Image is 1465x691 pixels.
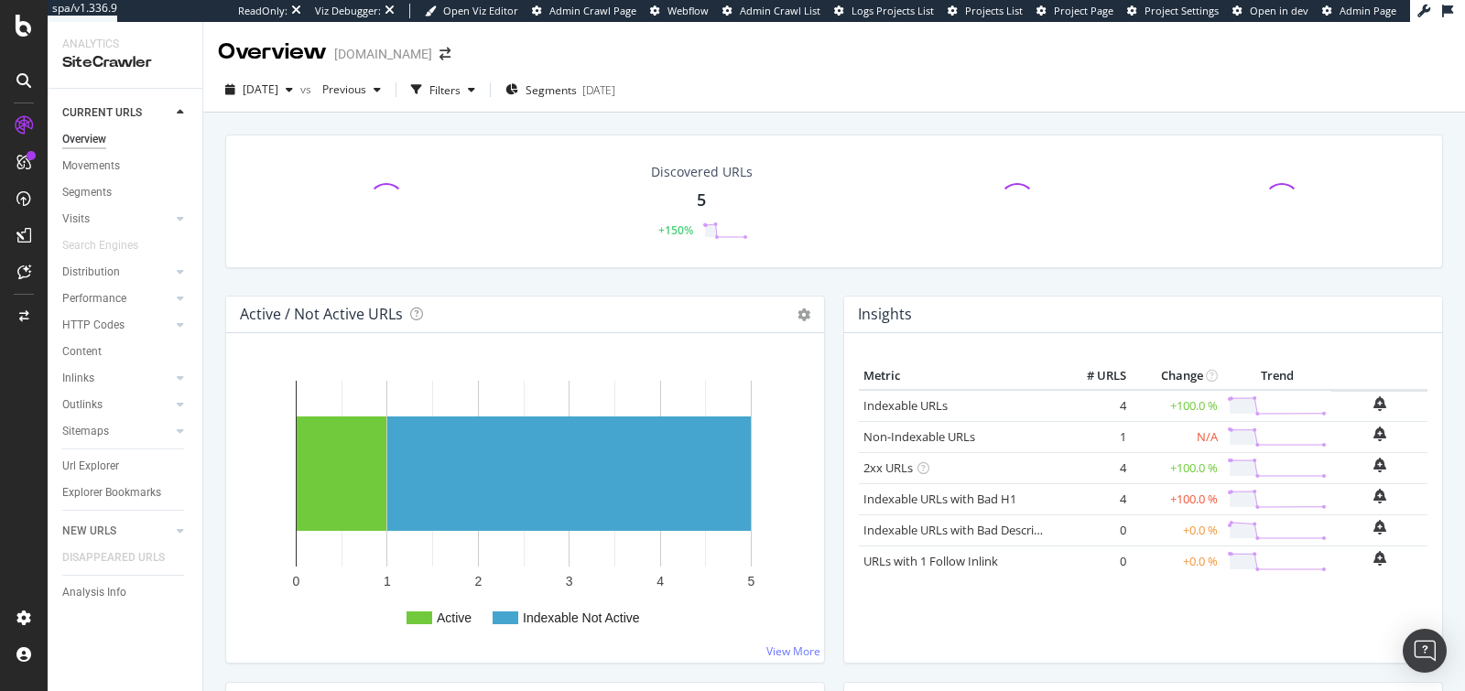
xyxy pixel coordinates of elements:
[852,4,934,17] span: Logs Projects List
[532,4,636,18] a: Admin Crawl Page
[62,289,126,308] div: Performance
[62,583,190,602] a: Analysis Info
[651,163,753,181] div: Discovered URLs
[667,4,709,17] span: Webflow
[62,130,190,149] a: Overview
[1322,4,1396,18] a: Admin Page
[1058,362,1131,390] th: # URLS
[218,37,327,68] div: Overview
[1127,4,1219,18] a: Project Settings
[218,75,300,104] button: [DATE]
[863,428,975,445] a: Non-Indexable URLs
[1058,421,1131,452] td: 1
[740,4,820,17] span: Admin Crawl List
[439,48,450,60] div: arrow-right-arrow-left
[238,4,288,18] div: ReadOnly:
[243,81,278,97] span: 2025 Aug. 22nd
[429,82,461,98] div: Filters
[404,75,483,104] button: Filters
[748,574,755,588] text: 5
[858,302,912,327] h4: Insights
[834,4,934,18] a: Logs Projects List
[425,4,518,18] a: Open Viz Editor
[1058,390,1131,422] td: 4
[650,4,709,18] a: Webflow
[523,610,640,625] text: Indexable Not Active
[1054,4,1113,17] span: Project Page
[863,522,1063,538] a: Indexable URLs with Bad Description
[1145,4,1219,17] span: Project Settings
[1403,629,1447,673] div: Open Intercom Messenger
[62,236,157,255] a: Search Engines
[62,183,112,202] div: Segments
[315,4,381,18] div: Viz Debugger:
[62,157,190,176] a: Movements
[965,4,1023,17] span: Projects List
[1036,4,1113,18] a: Project Page
[1373,551,1386,566] div: bell-plus
[62,183,190,202] a: Segments
[582,82,615,98] div: [DATE]
[62,522,116,541] div: NEW URLS
[1232,4,1308,18] a: Open in dev
[62,583,126,602] div: Analysis Info
[62,316,125,335] div: HTTP Codes
[62,369,94,388] div: Inlinks
[62,103,142,123] div: CURRENT URLS
[334,45,432,63] div: [DOMAIN_NAME]
[1131,421,1222,452] td: N/A
[766,643,820,659] a: View More
[62,210,171,229] a: Visits
[62,395,171,415] a: Outlinks
[1131,390,1222,422] td: +100.0 %
[722,4,820,18] a: Admin Crawl List
[62,342,102,362] div: Content
[863,397,948,414] a: Indexable URLs
[62,457,190,476] a: Url Explorer
[863,459,913,476] a: 2xx URLs
[657,574,664,588] text: 4
[1058,483,1131,514] td: 4
[863,553,998,569] a: URLs with 1 Follow Inlink
[315,75,388,104] button: Previous
[437,610,472,625] text: Active
[948,4,1023,18] a: Projects List
[62,342,190,362] a: Content
[241,362,810,648] svg: A chart.
[62,422,171,441] a: Sitemaps
[240,302,403,327] h4: Active / Not Active URLs
[62,157,120,176] div: Movements
[62,263,171,282] a: Distribution
[384,574,391,588] text: 1
[1373,396,1386,411] div: bell-plus
[443,4,518,17] span: Open Viz Editor
[859,362,1058,390] th: Metric
[62,422,109,441] div: Sitemaps
[1131,483,1222,514] td: +100.0 %
[1373,520,1386,534] div: bell-plus
[62,457,119,476] div: Url Explorer
[566,574,573,588] text: 3
[1250,4,1308,17] span: Open in dev
[1222,362,1331,390] th: Trend
[1131,452,1222,483] td: +100.0 %
[300,81,315,97] span: vs
[62,483,190,502] a: Explorer Bookmarks
[62,548,165,567] div: DISAPPEARED URLS
[62,210,90,229] div: Visits
[62,483,161,502] div: Explorer Bookmarks
[62,130,106,149] div: Overview
[62,103,171,123] a: CURRENT URLS
[1373,489,1386,503] div: bell-plus
[315,81,366,97] span: Previous
[1058,452,1131,483] td: 4
[1373,426,1386,441] div: bell-plus
[1340,4,1396,17] span: Admin Page
[62,37,188,52] div: Analytics
[526,82,577,98] span: Segments
[293,574,300,588] text: 0
[1058,545,1131,577] td: 0
[62,52,188,73] div: SiteCrawler
[62,236,138,255] div: Search Engines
